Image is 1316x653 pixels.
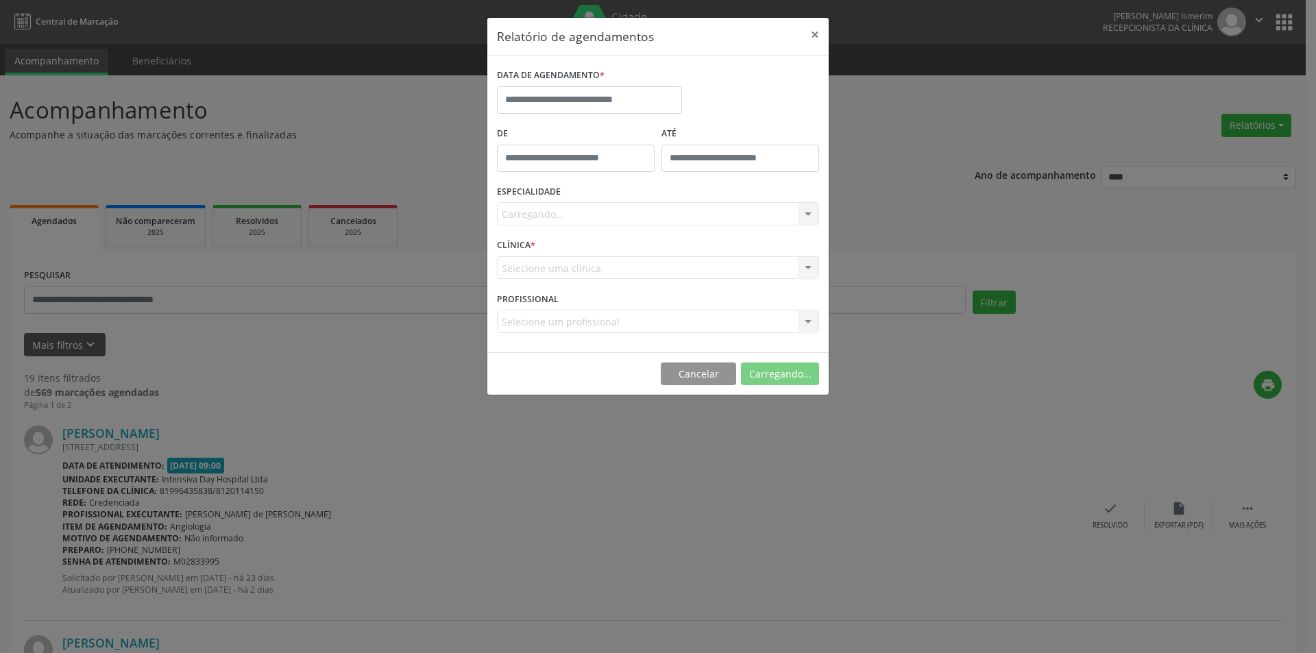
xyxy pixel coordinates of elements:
button: Close [801,18,829,51]
h5: Relatório de agendamentos [497,27,654,45]
label: De [497,123,655,145]
label: DATA DE AGENDAMENTO [497,65,605,86]
label: PROFISSIONAL [497,288,559,310]
button: Carregando... [741,362,819,386]
button: Cancelar [661,362,736,386]
label: ATÉ [661,123,819,145]
label: ESPECIALIDADE [497,182,561,203]
label: CLÍNICA [497,235,535,256]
